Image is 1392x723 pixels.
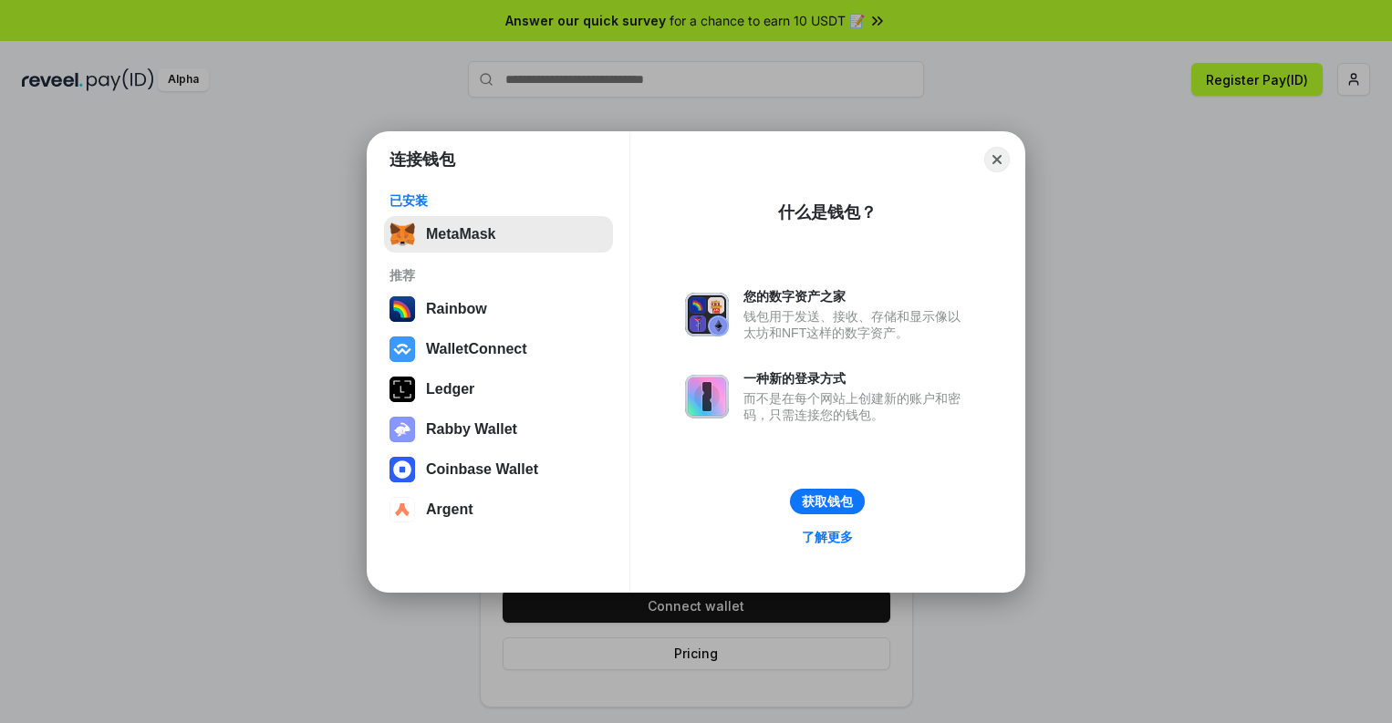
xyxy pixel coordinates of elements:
button: Argent [384,491,613,528]
a: 了解更多 [791,525,864,549]
div: Coinbase Wallet [426,461,538,478]
button: Close [984,147,1010,172]
div: 而不是在每个网站上创建新的账户和密码，只需连接您的钱包。 [743,390,970,423]
img: svg+xml,%3Csvg%20width%3D%2228%22%20height%3D%2228%22%20viewBox%3D%220%200%2028%2028%22%20fill%3D... [390,336,415,362]
div: Argent [426,501,473,518]
div: WalletConnect [426,341,527,357]
div: 已安装 [390,192,608,209]
img: svg+xml,%3Csvg%20xmlns%3D%22http%3A%2F%2Fwww.w3.org%2F2000%2Fsvg%22%20width%3D%2228%22%20height%3... [390,377,415,402]
div: MetaMask [426,226,495,243]
div: 了解更多 [802,529,853,545]
button: Ledger [384,371,613,408]
div: 什么是钱包？ [778,201,877,223]
div: Rabby Wallet [426,421,517,438]
button: MetaMask [384,216,613,253]
img: svg+xml,%3Csvg%20width%3D%2228%22%20height%3D%2228%22%20viewBox%3D%220%200%2028%2028%22%20fill%3D... [390,497,415,522]
img: svg+xml,%3Csvg%20xmlns%3D%22http%3A%2F%2Fwww.w3.org%2F2000%2Fsvg%22%20fill%3D%22none%22%20viewBox... [685,375,729,418]
img: svg+xml,%3Csvg%20width%3D%2228%22%20height%3D%2228%22%20viewBox%3D%220%200%2028%2028%22%20fill%3D... [390,457,415,482]
button: Coinbase Wallet [384,451,613,488]
div: 推荐 [390,267,608,284]
img: svg+xml,%3Csvg%20xmlns%3D%22http%3A%2F%2Fwww.w3.org%2F2000%2Fsvg%22%20fill%3D%22none%22%20viewBox... [685,293,729,336]
button: Rabby Wallet [384,411,613,448]
button: 获取钱包 [790,489,865,514]
button: WalletConnect [384,331,613,367]
div: Ledger [426,381,474,398]
img: svg+xml,%3Csvg%20fill%3D%22none%22%20height%3D%2233%22%20viewBox%3D%220%200%2035%2033%22%20width%... [390,222,415,247]
div: 您的数字资产之家 [743,288,970,305]
div: 获取钱包 [802,493,853,510]
img: svg+xml,%3Csvg%20xmlns%3D%22http%3A%2F%2Fwww.w3.org%2F2000%2Fsvg%22%20fill%3D%22none%22%20viewBox... [390,417,415,442]
div: 一种新的登录方式 [743,370,970,387]
h1: 连接钱包 [390,149,455,170]
div: Rainbow [426,301,487,317]
button: Rainbow [384,291,613,327]
img: svg+xml,%3Csvg%20width%3D%22120%22%20height%3D%22120%22%20viewBox%3D%220%200%20120%20120%22%20fil... [390,296,415,322]
div: 钱包用于发送、接收、存储和显示像以太坊和NFT这样的数字资产。 [743,308,970,341]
